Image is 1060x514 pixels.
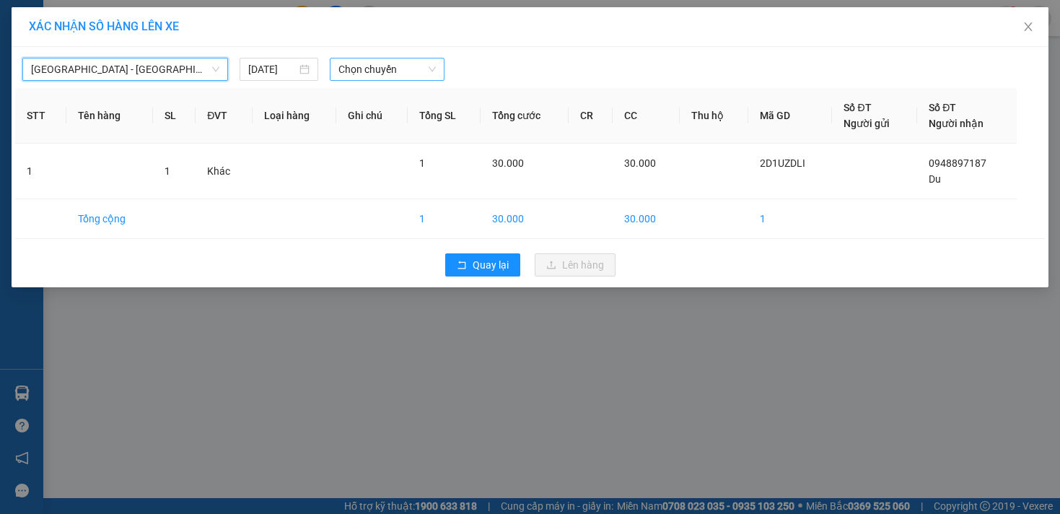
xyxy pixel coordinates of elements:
span: Người nhận [929,118,984,129]
button: rollbackQuay lại [445,253,520,276]
th: Mã GD [748,88,833,144]
td: 1 [748,199,833,239]
input: 11/08/2025 [248,61,297,77]
span: 2D1UZDLI [760,157,805,169]
span: Người gửi [844,118,890,129]
th: Tên hàng [66,88,153,144]
span: 0948897187 [929,157,986,169]
th: CR [569,88,613,144]
button: uploadLên hàng [535,253,616,276]
span: 1 [419,157,425,169]
span: XÁC NHẬN SỐ HÀNG LÊN XE [29,19,179,33]
span: Số ĐT [844,102,871,113]
th: Tổng SL [408,88,481,144]
td: 30.000 [613,199,680,239]
th: SL [153,88,196,144]
span: Quay lại [473,257,509,273]
th: ĐVT [196,88,253,144]
span: close [1022,21,1034,32]
span: 30.000 [624,157,656,169]
span: Du [929,173,941,185]
th: Tổng cước [481,88,568,144]
span: rollback [457,260,467,271]
th: STT [15,88,66,144]
span: Số ĐT [929,102,956,113]
th: Thu hộ [680,88,748,144]
span: 1 [165,165,170,177]
td: 1 [408,199,481,239]
th: Ghi chú [336,88,407,144]
span: Chọn chuyến [338,58,436,80]
span: Sài Gòn - Lộc Ninh [31,58,219,80]
span: 30.000 [492,157,524,169]
td: 1 [15,144,66,199]
td: Khác [196,144,253,199]
th: CC [613,88,680,144]
td: 30.000 [481,199,568,239]
td: Tổng cộng [66,199,153,239]
button: Close [1008,7,1048,48]
th: Loại hàng [253,88,337,144]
